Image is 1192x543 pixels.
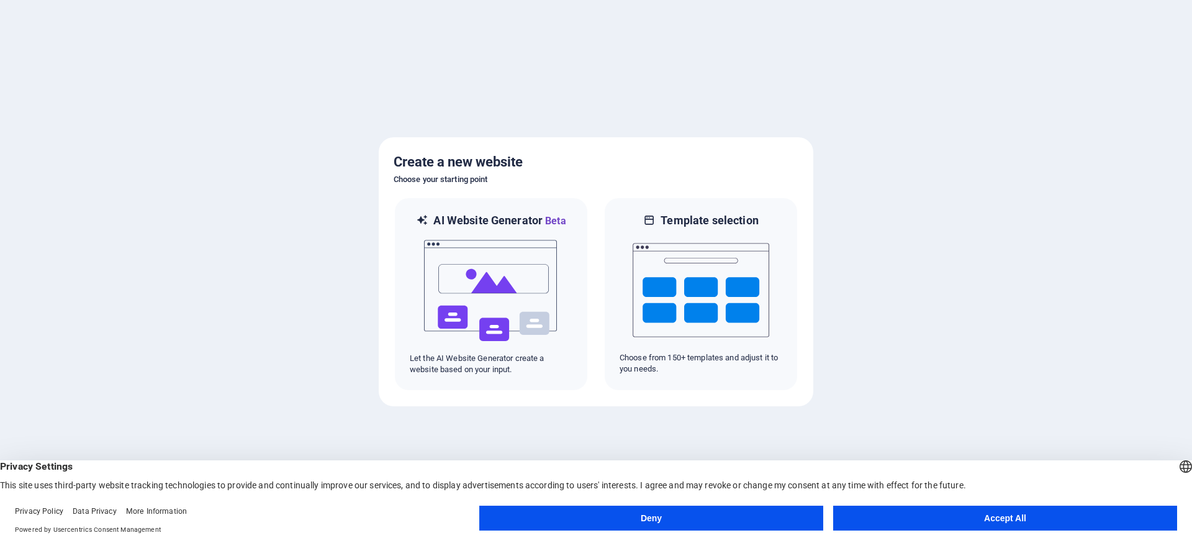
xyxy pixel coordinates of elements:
[394,197,589,391] div: AI Website GeneratorBetaaiLet the AI Website Generator create a website based on your input.
[394,152,798,172] h5: Create a new website
[603,197,798,391] div: Template selectionChoose from 150+ templates and adjust it to you needs.
[433,213,566,229] h6: AI Website Generator
[543,215,566,227] span: Beta
[661,213,758,228] h6: Template selection
[410,353,572,375] p: Let the AI Website Generator create a website based on your input.
[423,229,559,353] img: ai
[620,352,782,375] p: Choose from 150+ templates and adjust it to you needs.
[394,172,798,187] h6: Choose your starting point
